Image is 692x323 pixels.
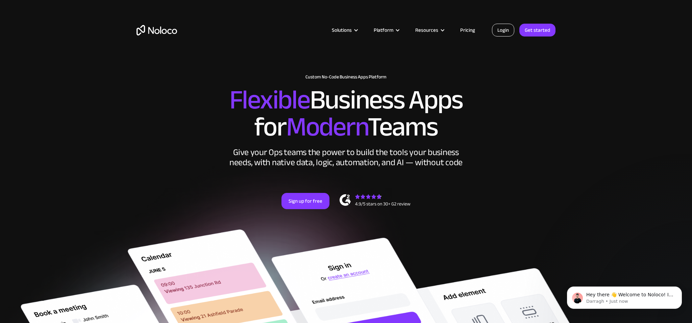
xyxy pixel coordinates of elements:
[137,25,177,35] a: home
[332,26,352,34] div: Solutions
[286,102,368,152] span: Modern
[229,75,310,125] span: Flexible
[228,147,464,168] div: Give your Ops teams the power to build the tools your business needs, with native data, logic, au...
[452,26,484,34] a: Pricing
[407,26,452,34] div: Resources
[137,86,555,141] h2: Business Apps for Teams
[281,193,329,209] a: Sign up for free
[415,26,438,34] div: Resources
[557,272,692,320] iframe: Intercom notifications message
[519,24,555,36] a: Get started
[323,26,365,34] div: Solutions
[365,26,407,34] div: Platform
[492,24,514,36] a: Login
[137,74,555,80] h1: Custom No-Code Business Apps Platform
[374,26,393,34] div: Platform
